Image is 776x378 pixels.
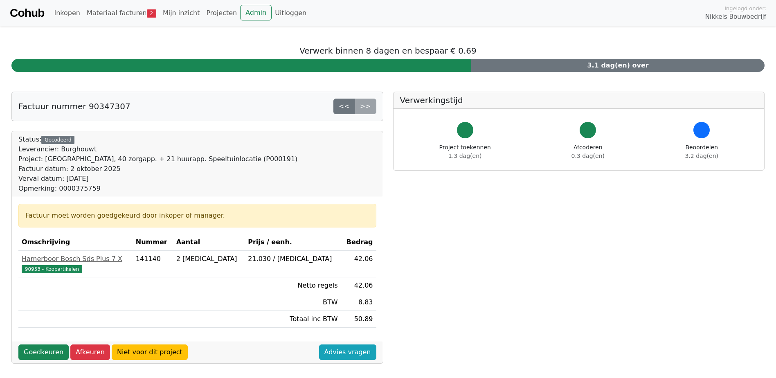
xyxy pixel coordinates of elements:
a: << [333,99,355,114]
th: Bedrag [341,234,376,251]
span: 3.2 dag(en) [685,153,718,159]
th: Omschrijving [18,234,133,251]
span: 1.3 dag(en) [448,153,481,159]
a: Mijn inzicht [160,5,203,21]
td: 42.06 [341,277,376,294]
th: Nummer [133,234,173,251]
div: 3.1 dag(en) over [471,59,765,72]
div: Gecodeerd [41,136,74,144]
td: 8.83 [341,294,376,311]
span: 2 [147,9,156,18]
a: Inkopen [51,5,83,21]
th: Aantal [173,234,245,251]
td: 50.89 [341,311,376,328]
div: Afcoderen [571,143,605,160]
div: 21.030 / [MEDICAL_DATA] [248,254,337,264]
div: Beoordelen [685,143,718,160]
h5: Factuur nummer 90347307 [18,101,130,111]
div: Hamerboor Bosch Sds Plus 7 X [22,254,129,264]
a: Goedkeuren [18,344,69,360]
h5: Verwerkingstijd [400,95,758,105]
div: Leverancier: Burghouwt [18,144,297,154]
td: Netto regels [245,277,341,294]
h5: Verwerk binnen 8 dagen en bespaar € 0.69 [11,46,765,56]
a: Admin [240,5,272,20]
span: 0.3 dag(en) [571,153,605,159]
a: Afkeuren [70,344,110,360]
a: Niet voor dit project [112,344,188,360]
a: Cohub [10,3,44,23]
span: Ingelogd onder: [724,4,766,12]
a: Advies vragen [319,344,376,360]
td: 141140 [133,251,173,277]
div: Project: [GEOGRAPHIC_DATA], 40 zorgapp. + 21 huurapp. Speeltuinlocatie (P000191) [18,154,297,164]
div: Status: [18,135,297,193]
div: Factuur datum: 2 oktober 2025 [18,164,297,174]
td: BTW [245,294,341,311]
div: Verval datum: [DATE] [18,174,297,184]
a: Uitloggen [272,5,310,21]
a: Hamerboor Bosch Sds Plus 7 X90953 - Koopartikelen [22,254,129,274]
td: Totaal inc BTW [245,311,341,328]
td: 42.06 [341,251,376,277]
div: Factuur moet worden goedgekeurd door inkoper of manager. [25,211,369,220]
div: Opmerking: 0000375759 [18,184,297,193]
th: Prijs / eenh. [245,234,341,251]
div: Project toekennen [439,143,491,160]
div: 2 [MEDICAL_DATA] [176,254,242,264]
span: Nikkels Bouwbedrijf [705,12,766,22]
a: Materiaal facturen2 [83,5,160,21]
span: 90953 - Koopartikelen [22,265,82,273]
a: Projecten [203,5,240,21]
